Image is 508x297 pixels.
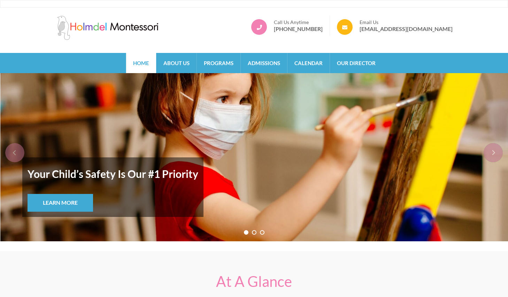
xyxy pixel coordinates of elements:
div: next [484,143,503,162]
a: Programs [197,53,240,73]
a: Admissions [241,53,287,73]
a: [PHONE_NUMBER] [274,25,323,32]
a: Home [126,53,156,73]
a: Learn More [28,194,93,212]
a: Calendar [287,53,330,73]
strong: Your Child’s Safety Is Our #1 Priority [28,163,198,185]
span: Call Us Anytime [274,19,323,25]
img: Holmdel Montessori School [55,16,160,40]
span: Email Us [360,19,453,25]
a: About Us [156,53,197,73]
h2: At A Glance [118,273,390,290]
div: prev [5,143,24,162]
a: Our Director [330,53,383,73]
a: [EMAIL_ADDRESS][DOMAIN_NAME] [360,25,453,32]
